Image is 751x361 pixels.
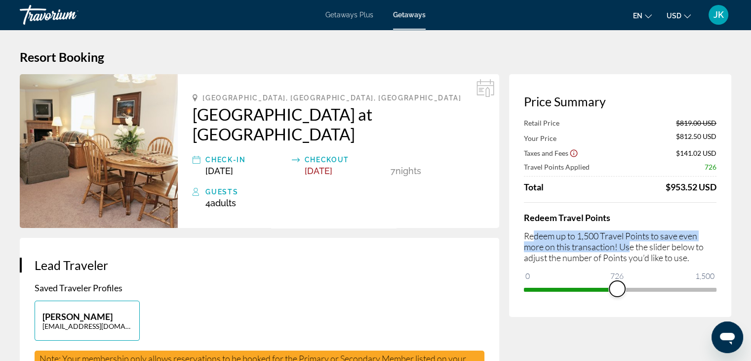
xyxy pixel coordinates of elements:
a: Getaways Plus [325,11,373,19]
span: Travel Points Applied [524,163,590,171]
span: 726 [705,163,716,171]
button: Show Taxes and Fees breakdown [524,148,578,158]
span: Retail Price [524,119,559,127]
span: 0 [524,270,531,282]
span: [DATE] [205,166,233,176]
button: Change currency [667,8,691,23]
span: en [633,12,642,20]
ngx-slider: ngx-slider [524,288,716,290]
h4: Redeem Travel Points [524,212,716,223]
button: User Menu [706,4,731,25]
span: [GEOGRAPHIC_DATA], [GEOGRAPHIC_DATA], [GEOGRAPHIC_DATA] [202,94,461,102]
p: Saved Traveler Profiles [35,282,484,293]
button: Change language [633,8,652,23]
p: [PERSON_NAME] [42,311,132,322]
span: 1,500 [694,270,716,282]
span: 4 [205,198,236,208]
p: Redeem up to 1,500 Travel Points to save even more on this transaction! Use the slider below to a... [524,230,716,263]
span: $812.50 USD [676,132,716,143]
h3: Lead Traveler [35,258,484,272]
span: ngx-slider [609,281,625,297]
h1: Resort Booking [20,49,731,64]
button: Show Taxes and Fees disclaimer [569,148,578,157]
span: Adults [210,198,236,208]
div: $953.52 USD [666,181,716,192]
div: Check-In [205,154,286,166]
a: Getaways [393,11,426,19]
span: JK [713,10,724,20]
span: Taxes and Fees [524,149,568,157]
span: USD [667,12,681,20]
span: Nights [395,166,421,176]
h3: Price Summary [524,94,716,109]
span: [DATE] [305,166,332,176]
span: $819.00 USD [676,119,716,127]
p: [EMAIL_ADDRESS][DOMAIN_NAME] [42,322,132,330]
a: [GEOGRAPHIC_DATA] at [GEOGRAPHIC_DATA] [193,104,484,144]
span: Total [524,181,544,192]
span: 726 [609,270,625,282]
div: Guests [205,186,484,198]
iframe: Button to launch messaging window [711,321,743,353]
span: $141.02 USD [676,149,716,157]
div: Checkout [305,154,386,166]
button: [PERSON_NAME][EMAIL_ADDRESS][DOMAIN_NAME] [35,301,140,341]
span: 7 [391,166,395,176]
a: Travorium [20,2,119,28]
span: Your Price [524,134,556,142]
